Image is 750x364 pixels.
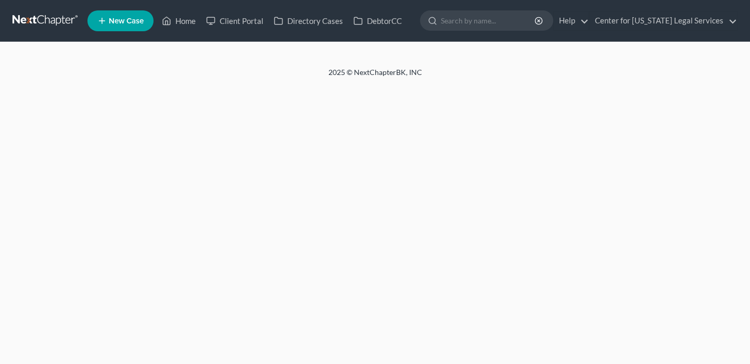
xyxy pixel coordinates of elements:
input: Search by name... [441,11,536,30]
span: New Case [109,17,144,25]
a: Client Portal [201,11,269,30]
a: Directory Cases [269,11,348,30]
div: 2025 © NextChapterBK, INC [79,67,672,86]
a: Center for [US_STATE] Legal Services [590,11,737,30]
a: DebtorCC [348,11,407,30]
a: Help [554,11,589,30]
a: Home [157,11,201,30]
